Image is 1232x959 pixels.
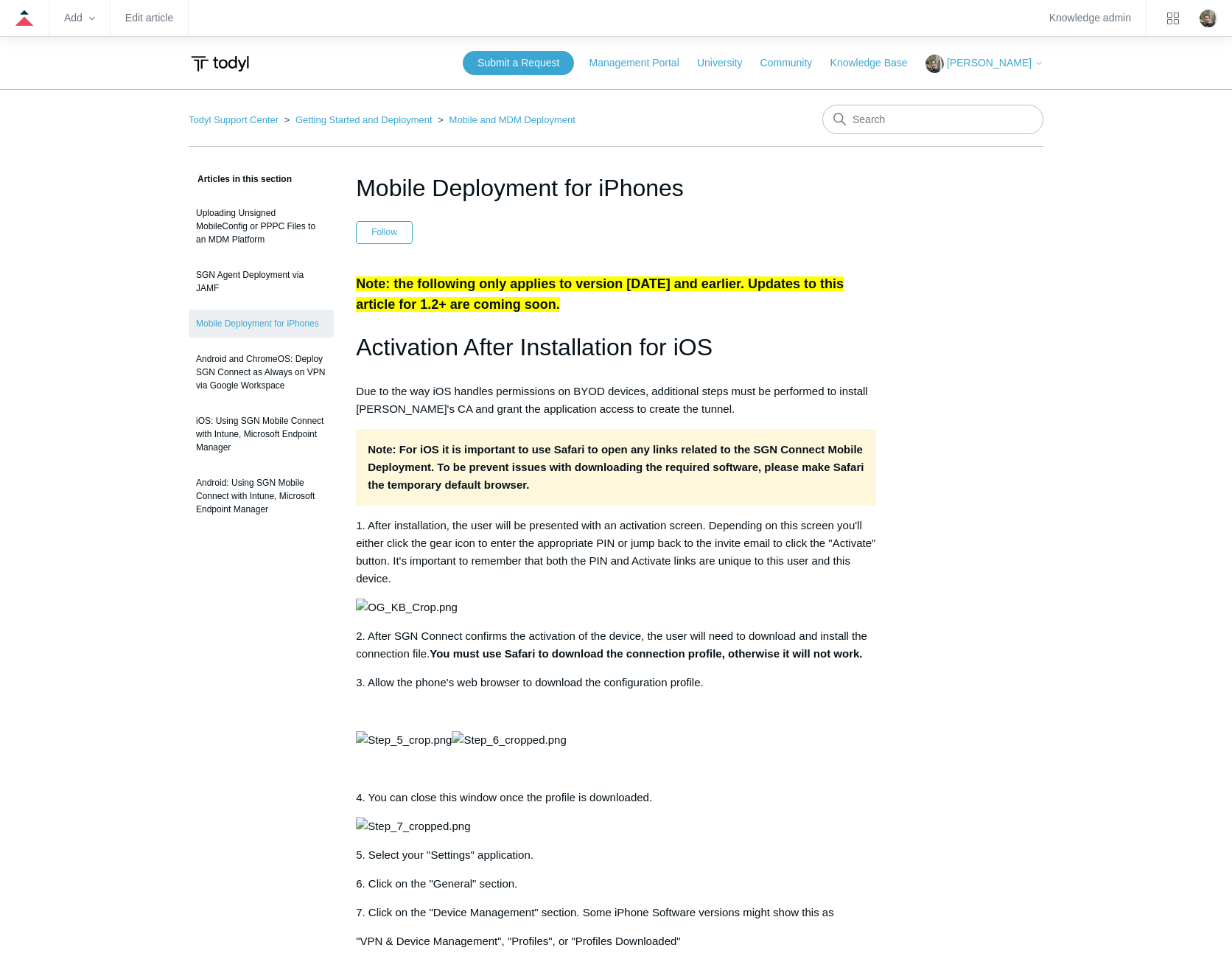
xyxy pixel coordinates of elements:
span: 7. Click on the "Device Management" section. Some iPhone Software versions might show this as [356,906,833,918]
a: SGN Agent Deployment via JAMF [189,261,334,302]
span: 2. After SGN Connect confirms the activation of the device, the user will need to download and in... [356,630,867,660]
strong: You must use Safari to download the connection profile, otherwise it will not work. [430,647,862,660]
img: Step_5_crop.png [356,731,452,749]
span: 4. You can close this window once the profile is downloaded. [356,791,652,803]
a: Community [760,55,827,71]
span: [PERSON_NAME] [947,57,1032,69]
span: 6. Click on the "General" section. [356,877,517,890]
button: Follow Article [356,221,413,243]
button: [PERSON_NAME] [925,55,1043,73]
a: University [697,55,757,71]
a: iOS: Using SGN Mobile Connect with Intune, Microsoft Endpoint Manager [189,407,334,461]
a: Submit a Request [463,51,574,75]
img: Todyl Support Center Help Center home page [189,50,251,77]
img: Step_6_cropped.png [452,731,566,749]
a: Edit article [125,14,173,22]
img: user avatar [1200,10,1217,27]
span: Due to the way iOS handles permissions on BYOD devices, additional steps must be performed to ins... [356,385,868,415]
a: Todyl Support Center [189,114,279,125]
li: Todyl Support Center [189,114,281,125]
a: Uploading Unsigned MobileConfig or PPPC Files to an MDM Platform [189,199,334,254]
zd-hc-trigger: Click your profile icon to open the profile menu [1200,10,1217,27]
span: 3. Allow the phone's web browser to download the configuration profile. [356,676,704,688]
a: Mobile Deployment for iPhones [189,310,334,338]
strong: For iOS it is important to use Safari to open any links related to the SGN Connect Mobile Deploym... [368,443,864,491]
span: Articles in this section [189,174,292,184]
h1: Mobile Deployment for iPhones [356,170,876,206]
span: 1. After installation, the user will be presented with an activation screen. Depending on this sc... [356,519,875,585]
a: Android: Using SGN Mobile Connect with Intune, Microsoft Endpoint Manager [189,469,334,523]
a: Knowledge admin [1049,14,1131,22]
a: Getting Started and Deployment [295,114,433,125]
a: Android and ChromeOS: Deploy SGN Connect as Always on VPN via Google Workspace [189,345,334,400]
a: Management Portal [589,55,694,71]
li: Getting Started and Deployment [281,114,435,125]
span: 5. Select your "Settings" application. [356,848,533,861]
img: OG_KB_Crop.png [356,599,458,616]
a: Mobile and MDM Deployment [449,114,575,125]
li: Mobile and MDM Deployment [435,114,575,125]
img: Step_7_cropped.png [356,817,470,835]
span: Note: the following only applies to version [DATE] and earlier. Updates to this article for 1.2+ ... [356,276,844,313]
zd-hc-trigger: Add [64,14,95,22]
a: Knowledge Base [830,55,923,71]
strong: Note: [368,443,396,456]
span: "VPN & Device Management", "Profiles", or "Profiles Downloaded" [356,935,680,947]
input: Search [822,105,1043,134]
span: Activation After Installation for iOS [356,334,713,360]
